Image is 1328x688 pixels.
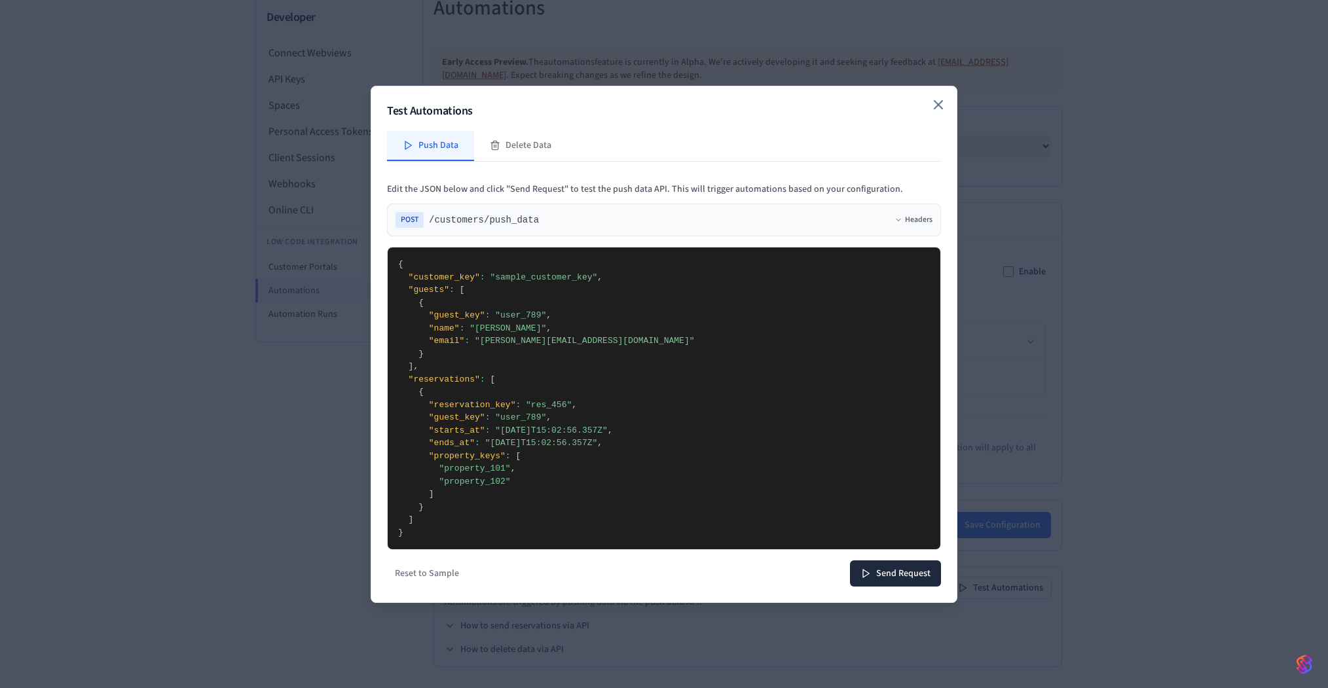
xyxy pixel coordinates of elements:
span: /customers/push_data [429,213,539,226]
h2: Test Automations [387,102,941,120]
p: Edit the JSON below and click "Send Request" to test the push data API. This will trigger automat... [387,183,941,196]
button: Push Data [387,131,474,161]
img: SeamLogoGradient.69752ec5.svg [1297,654,1312,675]
button: Headers [895,215,932,225]
button: Send Request [850,560,941,587]
button: Delete Data [474,131,567,161]
button: Reset to Sample [387,563,467,584]
span: POST [396,212,424,228]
